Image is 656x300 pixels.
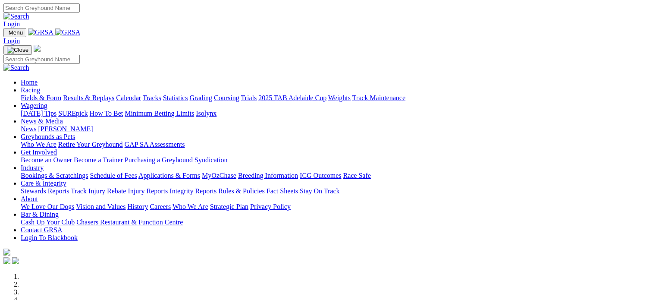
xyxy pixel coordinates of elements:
a: Chasers Restaurant & Function Centre [76,218,183,226]
a: Get Involved [21,148,57,156]
img: GRSA [28,28,53,36]
a: Bookings & Scratchings [21,172,88,179]
a: Fields & Form [21,94,61,101]
div: About [21,203,653,211]
a: Fact Sheets [267,187,298,195]
a: Track Injury Rebate [71,187,126,195]
a: Breeding Information [238,172,298,179]
a: MyOzChase [202,172,236,179]
a: Stewards Reports [21,187,69,195]
a: Who We Are [173,203,208,210]
img: facebook.svg [3,257,10,264]
div: Get Involved [21,156,653,164]
button: Toggle navigation [3,45,32,55]
img: logo-grsa-white.png [3,249,10,256]
a: Login To Blackbook [21,234,78,241]
a: Rules & Policies [218,187,265,195]
a: Become a Trainer [74,156,123,164]
div: Industry [21,172,653,180]
a: Statistics [163,94,188,101]
a: SUREpick [58,110,88,117]
input: Search [3,55,80,64]
a: Coursing [214,94,239,101]
a: Tracks [143,94,161,101]
a: Home [21,79,38,86]
img: twitter.svg [12,257,19,264]
a: Minimum Betting Limits [125,110,194,117]
a: Racing [21,86,40,94]
a: Become an Owner [21,156,72,164]
a: News [21,125,36,133]
a: Integrity Reports [169,187,217,195]
a: Login [3,37,20,44]
a: Trials [241,94,257,101]
a: About [21,195,38,202]
div: Care & Integrity [21,187,653,195]
a: GAP SA Assessments [125,141,185,148]
input: Search [3,3,80,13]
a: Cash Up Your Club [21,218,75,226]
img: Search [3,64,29,72]
a: Schedule of Fees [90,172,137,179]
img: Search [3,13,29,20]
a: We Love Our Dogs [21,203,74,210]
a: Weights [328,94,351,101]
div: Bar & Dining [21,218,653,226]
a: 2025 TAB Adelaide Cup [258,94,326,101]
a: Privacy Policy [250,203,291,210]
a: Login [3,20,20,28]
a: Injury Reports [128,187,168,195]
a: How To Bet [90,110,123,117]
a: History [127,203,148,210]
div: Wagering [21,110,653,117]
a: News & Media [21,117,63,125]
a: Contact GRSA [21,226,62,234]
a: Track Maintenance [352,94,405,101]
a: Wagering [21,102,47,109]
div: Racing [21,94,653,102]
a: Care & Integrity [21,180,66,187]
a: Results & Replays [63,94,114,101]
a: Race Safe [343,172,370,179]
a: Careers [150,203,171,210]
a: Bar & Dining [21,211,59,218]
div: Greyhounds as Pets [21,141,653,148]
a: Strategic Plan [210,203,248,210]
span: Menu [9,29,23,36]
a: Who We Are [21,141,56,148]
a: Purchasing a Greyhound [125,156,193,164]
button: Toggle navigation [3,28,26,37]
img: Close [7,47,28,54]
a: Industry [21,164,44,171]
a: Isolynx [196,110,217,117]
a: [DATE] Tips [21,110,56,117]
a: Syndication [195,156,227,164]
a: Retire Your Greyhound [58,141,123,148]
a: ICG Outcomes [300,172,341,179]
a: Grading [190,94,212,101]
div: News & Media [21,125,653,133]
a: Vision and Values [76,203,126,210]
a: Applications & Forms [138,172,200,179]
a: Stay On Track [300,187,339,195]
a: Greyhounds as Pets [21,133,75,140]
img: logo-grsa-white.png [34,45,41,52]
a: Calendar [116,94,141,101]
a: [PERSON_NAME] [38,125,93,133]
img: GRSA [55,28,81,36]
